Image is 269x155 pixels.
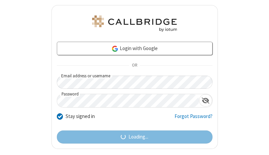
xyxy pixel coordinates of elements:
img: Astra [91,15,178,32]
input: Email address or username [57,76,213,89]
label: Stay signed in [66,113,95,120]
img: google-icon.png [111,45,119,52]
a: Login with Google [57,42,213,55]
span: Loading... [128,133,148,141]
input: Password [57,94,199,107]
span: OR [129,61,140,70]
div: Show password [199,94,212,107]
a: Forgot Password? [175,113,213,125]
button: Loading... [57,130,213,144]
iframe: Chat [252,138,264,150]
